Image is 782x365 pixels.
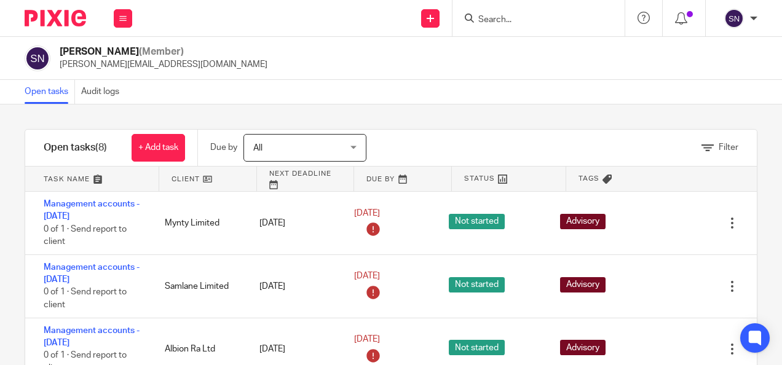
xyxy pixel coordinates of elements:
[719,143,738,152] span: Filter
[132,134,185,162] a: + Add task
[152,274,247,299] div: Samlane Limited
[560,214,606,229] span: Advisory
[449,340,505,355] span: Not started
[25,10,86,26] img: Pixie
[247,337,342,361] div: [DATE]
[60,58,267,71] p: [PERSON_NAME][EMAIL_ADDRESS][DOMAIN_NAME]
[44,141,107,154] h1: Open tasks
[449,277,505,292] span: Not started
[579,173,599,184] span: Tags
[449,214,505,229] span: Not started
[560,277,606,292] span: Advisory
[152,211,247,235] div: Mynty Limited
[253,144,263,152] span: All
[724,9,744,28] img: svg%3E
[464,173,495,184] span: Status
[25,45,50,71] img: svg%3E
[60,45,267,58] h2: [PERSON_NAME]
[44,263,140,284] a: Management accounts - [DATE]
[210,141,237,154] p: Due by
[560,340,606,355] span: Advisory
[95,143,107,152] span: (8)
[81,80,125,104] a: Audit logs
[354,335,380,343] span: [DATE]
[354,272,380,281] span: [DATE]
[44,225,127,246] span: 0 of 1 · Send report to client
[139,47,184,57] span: (Member)
[477,15,588,26] input: Search
[44,326,140,347] a: Management accounts - [DATE]
[25,80,75,104] a: Open tasks
[152,337,247,361] div: Albion Ra Ltd
[247,274,342,299] div: [DATE]
[44,200,140,221] a: Management accounts - [DATE]
[44,288,127,310] span: 0 of 1 · Send report to client
[354,209,380,218] span: [DATE]
[247,211,342,235] div: [DATE]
